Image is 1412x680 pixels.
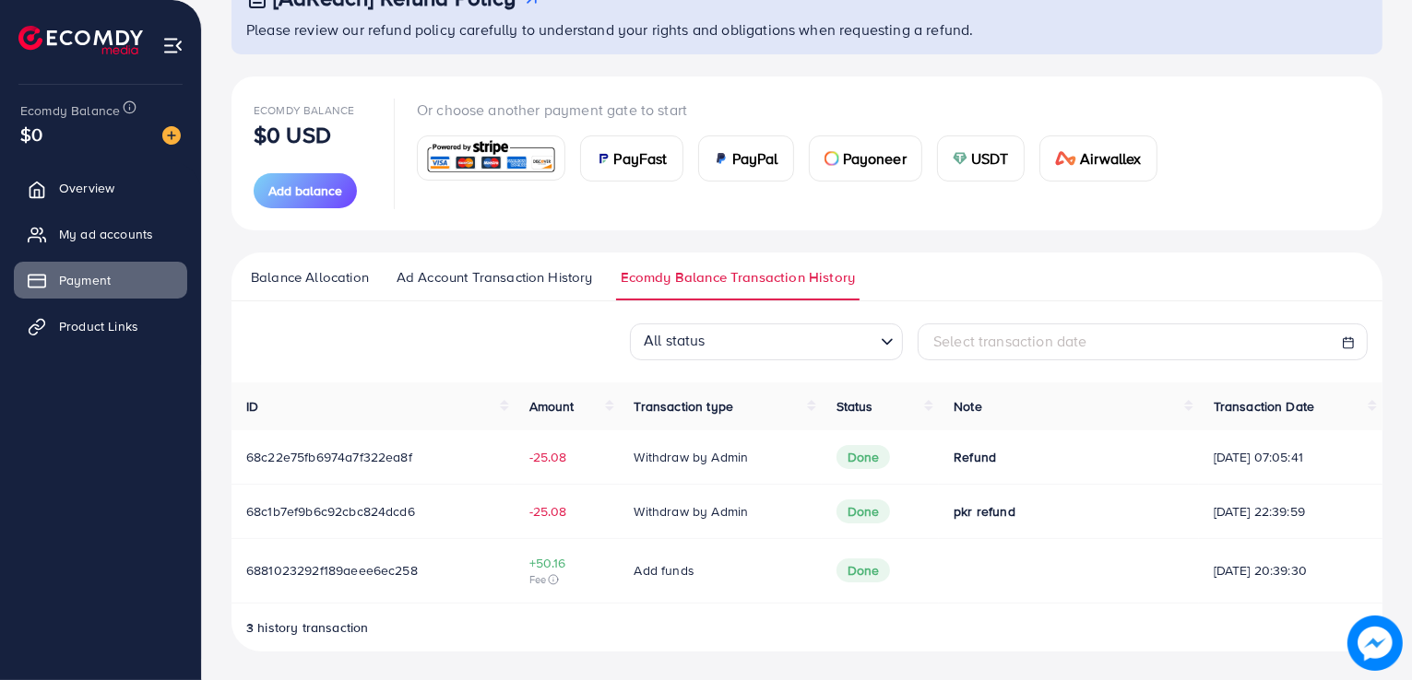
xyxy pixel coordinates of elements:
span: Status [837,397,873,416]
span: Done [837,558,891,582]
a: Overview [14,170,187,206]
span: ID [246,397,258,416]
span: PayPal [732,147,778,170]
span: [DATE] 07:05:41 [1214,448,1368,466]
img: image [1347,616,1403,671]
img: image [162,126,181,145]
span: 6881023292f189aeee6ec258 [246,561,418,580]
span: Done [837,445,891,469]
a: cardPayoneer [809,135,922,182]
a: cardUSDT [937,135,1025,182]
span: Ecomdy Balance [254,102,354,118]
span: Done [837,499,891,523]
a: cardPayPal [698,135,794,182]
span: -25.08 [529,502,605,521]
span: All status [640,324,709,355]
img: card [1055,151,1077,166]
a: card [417,135,565,181]
span: USDT [971,147,1009,170]
img: card [714,151,729,166]
span: Balance Allocation [251,267,369,287]
span: Overview [59,179,114,197]
a: cardPayFast [580,135,683,182]
span: Fee [529,572,605,587]
img: card [953,151,967,166]
span: Transaction type [635,397,734,416]
a: Payment [14,262,187,299]
div: Search for option [630,323,903,360]
span: [DATE] 20:39:30 [1214,561,1368,580]
span: My ad accounts [59,225,153,243]
span: Payment [59,271,111,289]
span: Product Links [59,317,138,335]
span: [DATE] 22:39:59 [1214,502,1368,521]
a: Product Links [14,308,187,345]
span: +50.16 [529,554,605,572]
span: Withdraw by Admin [635,502,749,521]
span: PayFast [614,147,668,170]
span: $0 [20,121,42,147]
p: $0 USD [254,123,331,146]
span: 68c1b7ef9b6c92cbc824dcd6 [246,502,415,521]
span: Ecomdy Balance [20,101,120,120]
p: Or choose another payment gate to start [417,99,1172,121]
span: Add balance [268,182,342,200]
span: Select transaction date [933,331,1087,351]
img: card [423,138,559,178]
button: Add balance [254,173,357,208]
a: cardAirwallex [1039,135,1157,182]
span: Transaction Date [1214,397,1315,416]
span: Add funds [635,561,694,580]
span: Ad Account Transaction History [397,267,593,287]
span: pkr refund [954,502,1015,521]
img: card [596,151,611,166]
span: 68c22e75fb6974a7f322ea8f [246,448,412,466]
span: 3 history transaction [246,618,368,637]
span: Payoneer [843,147,907,170]
span: -25.08 [529,448,605,466]
span: Note [954,397,982,416]
p: Please review our refund policy carefully to understand your rights and obligations when requesti... [246,18,1371,41]
span: Airwallex [1080,147,1141,170]
img: menu [162,35,184,56]
span: Ecomdy Balance Transaction History [621,267,855,287]
span: Amount [529,397,575,416]
span: Withdraw by Admin [635,448,749,466]
img: card [825,151,839,166]
img: logo [18,26,143,54]
input: Search for option [711,325,873,355]
span: Refund [954,448,996,466]
a: My ad accounts [14,216,187,252]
